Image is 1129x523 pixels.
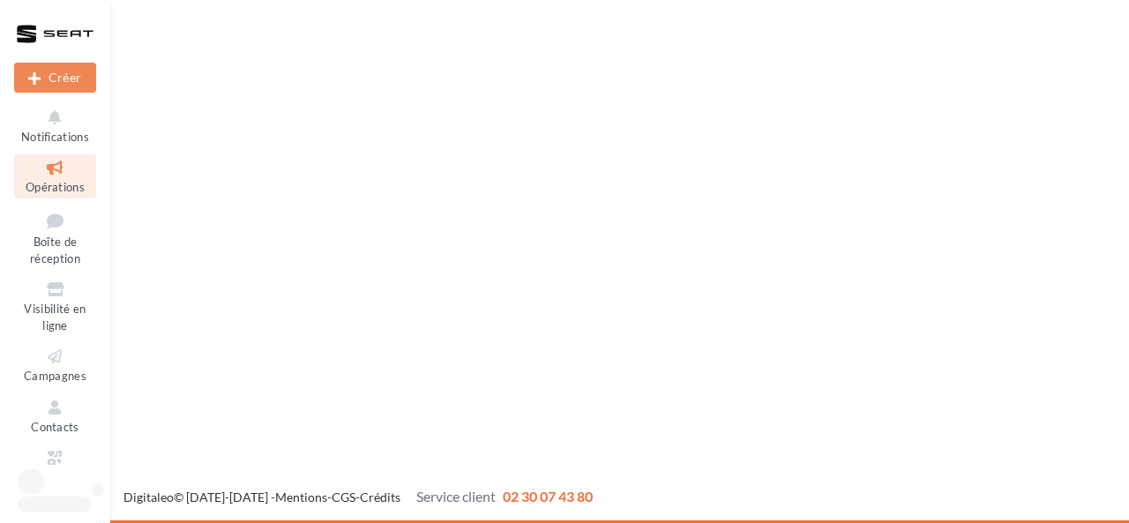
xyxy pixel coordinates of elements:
[14,276,96,336] a: Visibilité en ligne
[14,445,96,488] a: Médiathèque
[24,369,86,383] span: Campagnes
[123,489,593,504] span: © [DATE]-[DATE] - - -
[26,180,85,194] span: Opérations
[332,489,355,504] a: CGS
[360,489,400,504] a: Crédits
[14,63,96,93] button: Créer
[416,488,496,504] span: Service client
[14,394,96,437] a: Contacts
[275,489,327,504] a: Mentions
[14,104,96,147] button: Notifications
[21,130,89,144] span: Notifications
[123,489,174,504] a: Digitaleo
[24,302,86,332] span: Visibilité en ligne
[14,154,96,198] a: Opérations
[14,343,96,386] a: Campagnes
[14,63,96,93] div: Nouvelle campagne
[30,235,80,265] span: Boîte de réception
[31,420,79,434] span: Contacts
[503,488,593,504] span: 02 30 07 43 80
[14,205,96,270] a: Boîte de réception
